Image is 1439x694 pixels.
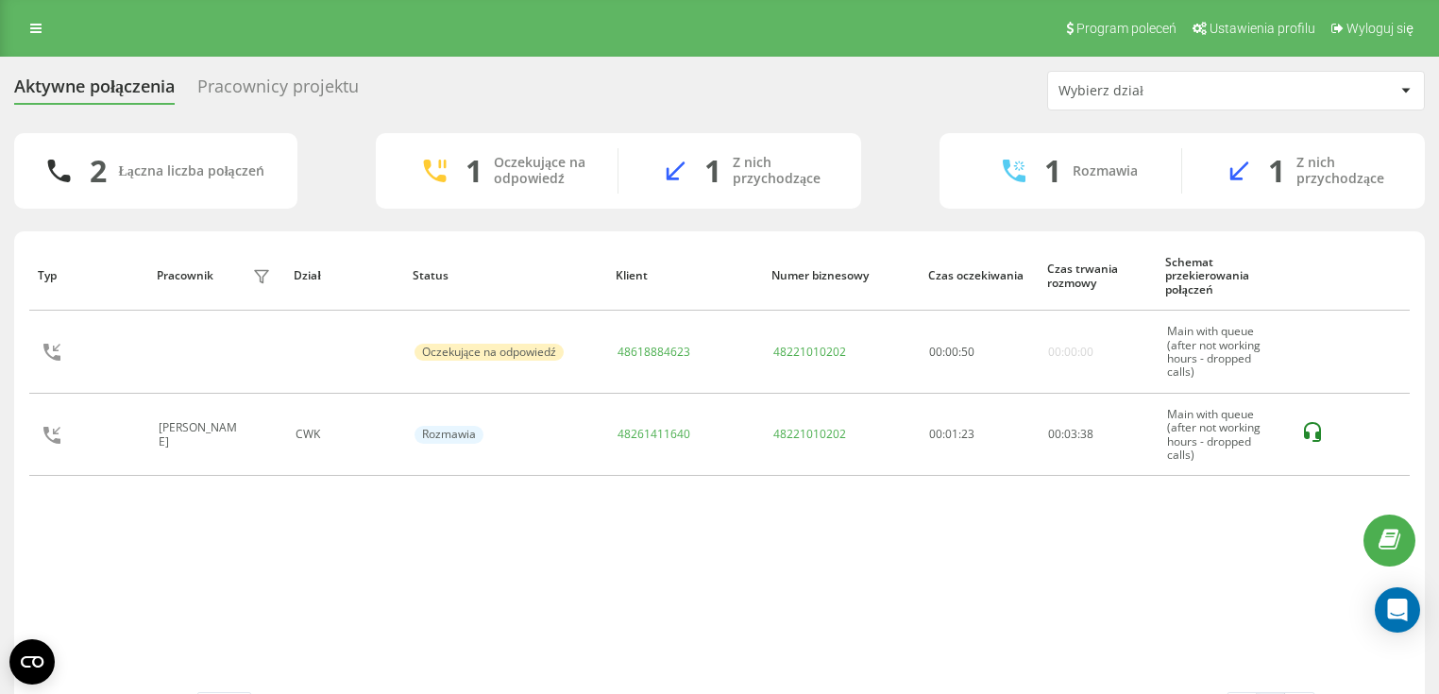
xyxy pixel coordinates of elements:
[1048,426,1061,442] span: 00
[1346,21,1414,36] span: Wyloguj się
[928,269,1029,282] div: Czas oczekiwania
[296,428,394,441] div: CWK
[1058,83,1284,99] div: Wybierz dział
[413,269,598,282] div: Status
[733,155,833,187] div: Z nich przychodzące
[945,344,958,360] span: 00
[197,76,359,106] div: Pracownicy projektu
[1076,21,1177,36] span: Program poleceń
[1048,428,1093,441] div: : :
[14,76,175,106] div: Aktywne połączenia
[1080,426,1093,442] span: 38
[1048,346,1093,359] div: 00:00:00
[618,344,690,360] a: 48618884623
[415,344,564,361] div: Oczekujące na odpowiedź
[159,421,247,449] div: [PERSON_NAME]
[618,426,690,442] a: 48261411640
[1064,426,1077,442] span: 03
[1375,587,1420,633] div: Open Intercom Messenger
[704,153,721,189] div: 1
[90,153,107,189] div: 2
[415,426,483,443] div: Rozmawia
[929,344,942,360] span: 00
[616,269,754,282] div: Klient
[961,344,974,360] span: 50
[1167,408,1280,463] div: Main with queue (after not working hours - dropped calls)
[294,269,395,282] div: Dział
[771,269,910,282] div: Numer biznesowy
[1073,163,1138,179] div: Rozmawia
[1167,325,1280,380] div: Main with queue (after not working hours - dropped calls)
[118,163,263,179] div: Łączna liczba połączeń
[466,153,482,189] div: 1
[1047,262,1148,290] div: Czas trwania rozmowy
[1268,153,1285,189] div: 1
[929,428,1027,441] div: 00:01:23
[929,346,974,359] div: : :
[773,344,846,360] a: 48221010202
[157,269,213,282] div: Pracownik
[9,639,55,685] button: Open CMP widget
[1296,155,1397,187] div: Z nich przychodzące
[38,269,139,282] div: Typ
[494,155,589,187] div: Oczekujące na odpowiedź
[1044,153,1061,189] div: 1
[1165,256,1281,296] div: Schemat przekierowania połączeń
[1210,21,1315,36] span: Ustawienia profilu
[773,426,846,442] a: 48221010202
